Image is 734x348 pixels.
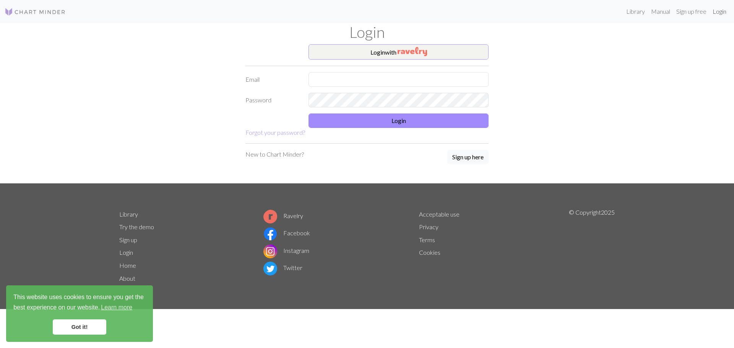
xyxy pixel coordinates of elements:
a: Ravelry [263,212,303,219]
a: Sign up [119,236,137,243]
a: Try the demo [119,223,154,230]
a: About [119,275,135,282]
a: Terms [419,236,435,243]
a: dismiss cookie message [53,319,106,335]
button: Loginwith [309,44,489,60]
img: Ravelry [398,47,427,56]
button: Sign up here [447,150,489,164]
a: learn more about cookies [100,302,133,313]
label: Password [241,93,304,107]
a: Login [710,4,729,19]
a: Library [119,210,138,218]
a: Twitter [263,264,302,271]
a: Facebook [263,229,310,236]
a: Sign up here [447,150,489,165]
img: Instagram logo [263,244,277,258]
a: Privacy [419,223,438,230]
a: Acceptable use [419,210,460,218]
button: Login [309,113,489,128]
a: Instagram [263,247,309,254]
label: Email [241,72,304,87]
a: Sign up free [673,4,710,19]
span: This website uses cookies to ensure you get the best experience on our website. [13,293,146,313]
a: Manual [648,4,673,19]
div: cookieconsent [6,285,153,342]
p: © Copyright 2025 [569,208,615,285]
img: Logo [5,7,66,16]
a: Forgot your password? [245,129,305,136]
a: Cookies [419,249,440,256]
img: Ravelry logo [263,210,277,223]
img: Facebook logo [263,227,277,241]
p: New to Chart Minder? [245,150,304,159]
h1: Login [115,23,619,41]
img: Twitter logo [263,262,277,275]
a: Library [623,4,648,19]
a: Home [119,262,136,269]
a: Login [119,249,133,256]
